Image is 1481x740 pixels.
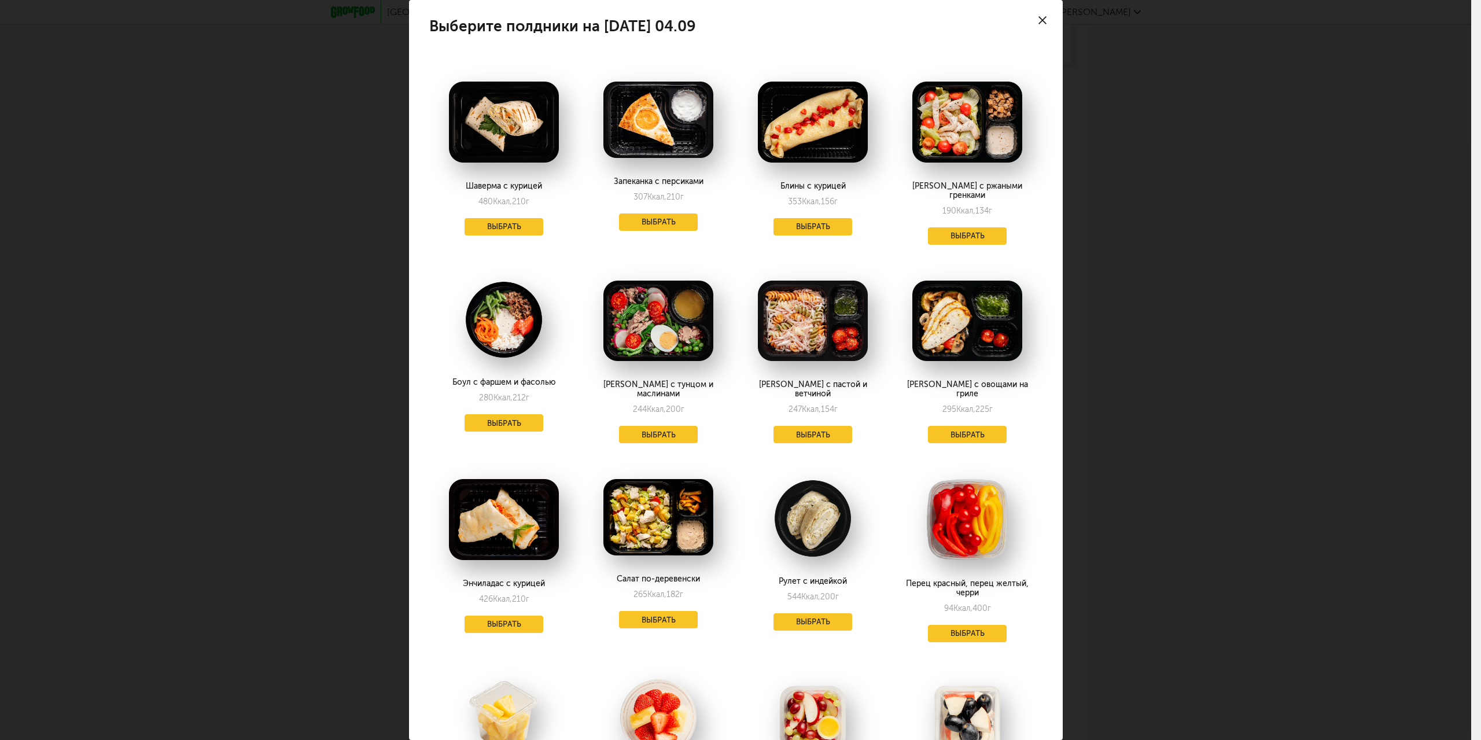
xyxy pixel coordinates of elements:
img: big_KiBn0NWsVqZ7LcPB.png [449,82,559,163]
span: Ккал, [647,590,666,599]
span: г [681,404,684,414]
button: Выбрать [928,227,1007,245]
button: Выбрать [773,426,852,443]
span: г [526,197,529,207]
h4: Выберите полдники на [DATE] 04.09 [429,20,696,32]
button: Выбрать [465,414,543,432]
div: 280 212 [479,393,529,403]
button: Выбрать [465,218,543,235]
div: 247 154 [789,404,838,414]
button: Выбрать [619,213,698,231]
span: Ккал, [801,592,820,602]
span: Ккал, [647,192,666,202]
div: 244 200 [633,404,684,414]
button: Выбрать [619,426,698,443]
img: big_iNesqTvYqc3mFcuk.png [758,82,868,163]
button: Выбрать [619,611,698,628]
div: 426 210 [479,594,529,604]
div: [PERSON_NAME] с пастой и ветчиной [749,380,876,399]
div: 295 225 [942,404,993,414]
span: г [834,197,838,207]
span: г [989,206,992,216]
img: big_hVvJFsebB7Et0wel.png [912,281,1022,362]
div: 353 156 [788,197,838,207]
div: Рулет с индейкой [749,577,876,586]
img: big_bGQFD54PywpENBtO.png [758,479,868,558]
div: Шаверма с курицей [440,182,567,191]
span: Ккал, [647,404,666,414]
span: Ккал, [956,206,975,216]
img: big_2xLCOwr8S8sS11AU.png [603,281,713,362]
span: г [989,404,993,414]
span: Ккал, [802,404,821,414]
img: big_qxQzUriGNlW3PWA3.png [758,281,868,362]
span: г [835,592,839,602]
span: г [680,192,684,202]
div: [PERSON_NAME] с тунцом и маслинами [595,380,721,399]
button: Выбрать [773,218,852,235]
img: big_LkzFOdPuE9ApMUA8.png [603,82,713,158]
span: Ккал, [802,197,821,207]
div: 190 134 [942,206,992,216]
button: Выбрать [928,426,1007,443]
button: Выбрать [928,625,1007,642]
span: г [526,594,529,604]
div: Энчиладас с курицей [440,579,567,588]
div: Запеканка с персиками [595,177,721,186]
span: Ккал, [956,404,975,414]
div: 265 182 [633,590,683,599]
div: 94 400 [944,603,991,613]
span: г [680,590,683,599]
button: Выбрать [465,616,543,633]
span: Ккал, [493,594,512,604]
div: Блины с курицей [749,182,876,191]
div: Боул с фаршем и фасолью [440,378,567,387]
img: big_f6JOkPeOcEAJwXpo.png [449,479,559,560]
div: 307 210 [633,192,684,202]
img: big_ueQonb3lTD7Pz32Q.png [449,281,559,359]
span: Ккал, [953,603,972,613]
img: big_4N7ZaW6Dnm970U8b.png [912,479,1022,560]
span: г [526,393,529,403]
span: г [988,603,991,613]
div: Перец красный, перец желтый, черри [904,579,1030,598]
div: [PERSON_NAME] с овощами на гриле [904,380,1030,399]
button: Выбрать [773,613,852,631]
img: big_EAYMzwROYyD6Eoip.png [603,479,713,555]
div: 544 200 [787,592,839,602]
span: Ккал, [493,197,512,207]
span: г [834,404,838,414]
div: Салат по-деревенски [595,575,721,584]
div: 480 210 [478,197,529,207]
div: [PERSON_NAME] с ржаными гренками [904,182,1030,200]
img: big_y2TAQdSs13XHyDat.png [912,82,1022,163]
span: Ккал, [493,393,513,403]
